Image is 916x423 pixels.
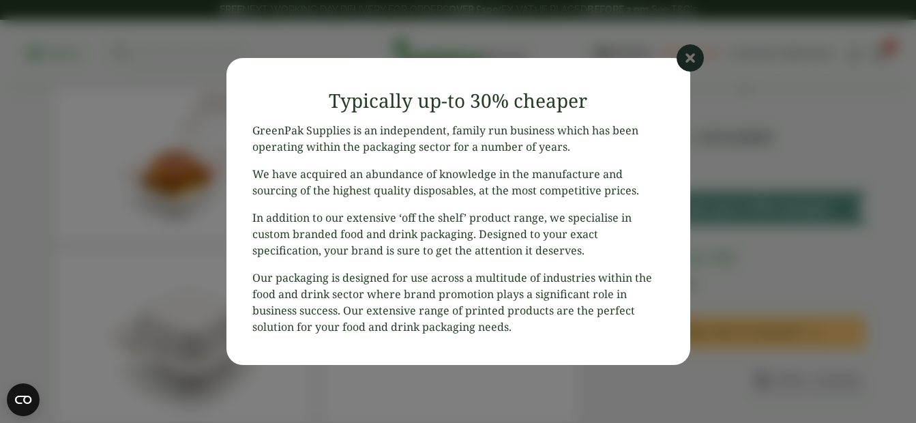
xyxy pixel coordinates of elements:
[7,383,40,416] button: Open CMP widget
[252,209,664,259] p: In addition to our extensive ‘off the shelf’ product range, we specialise in custom branded food ...
[252,89,664,113] h3: Typically up-to 30% cheaper
[252,269,664,335] p: Our packaging is designed for use across a multitude of industries within the food and drink sect...
[252,166,664,199] p: We have acquired an abundance of knowledge in the manufacture and sourcing of the highest quality...
[252,122,664,155] p: GreenPak Supplies is an independent, family run business which has been operating within the pack...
